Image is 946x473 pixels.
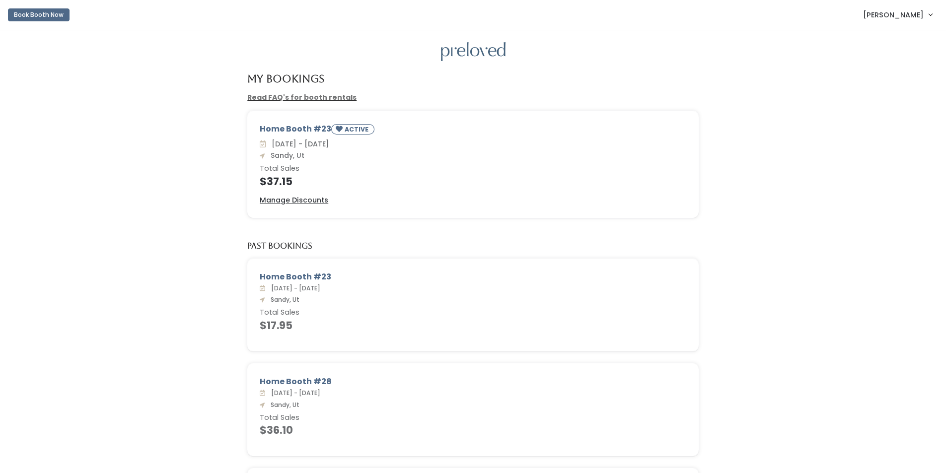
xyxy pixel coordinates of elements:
[853,4,942,25] a: [PERSON_NAME]
[345,125,370,134] small: ACTIVE
[260,165,686,173] h6: Total Sales
[260,376,686,388] div: Home Booth #28
[260,320,686,331] h4: $17.95
[441,42,506,62] img: preloved logo
[260,123,686,138] div: Home Booth #23
[247,242,312,251] h5: Past Bookings
[260,424,686,436] h4: $36.10
[267,295,299,304] span: Sandy, Ut
[268,139,329,149] span: [DATE] - [DATE]
[8,8,70,21] button: Book Booth Now
[260,195,328,205] a: Manage Discounts
[260,176,686,187] h4: $37.15
[8,4,70,26] a: Book Booth Now
[863,9,924,20] span: [PERSON_NAME]
[247,73,324,84] h4: My Bookings
[260,414,686,422] h6: Total Sales
[267,150,304,160] span: Sandy, Ut
[260,271,686,283] div: Home Booth #23
[267,389,320,397] span: [DATE] - [DATE]
[267,401,299,409] span: Sandy, Ut
[267,284,320,292] span: [DATE] - [DATE]
[260,309,686,317] h6: Total Sales
[247,92,357,102] a: Read FAQ's for booth rentals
